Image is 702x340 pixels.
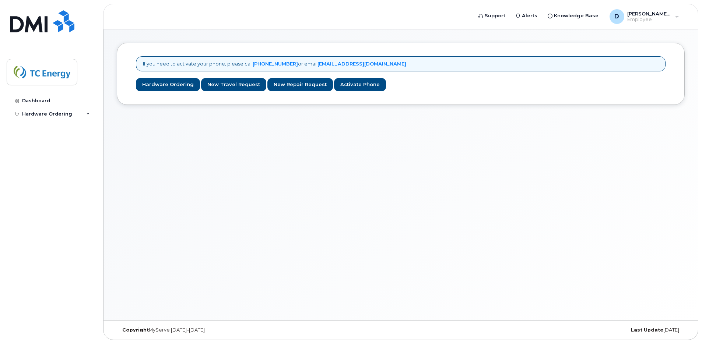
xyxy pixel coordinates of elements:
a: [PHONE_NUMBER] [253,61,298,67]
div: MyServe [DATE]–[DATE] [117,327,306,333]
a: Activate Phone [334,78,386,92]
a: New Repair Request [267,78,333,92]
a: Hardware Ordering [136,78,200,92]
a: [EMAIL_ADDRESS][DOMAIN_NAME] [317,61,406,67]
div: [DATE] [495,327,685,333]
a: New Travel Request [201,78,266,92]
strong: Copyright [122,327,149,333]
p: If you need to activate your phone, please call or email [143,60,406,67]
strong: Last Update [631,327,663,333]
